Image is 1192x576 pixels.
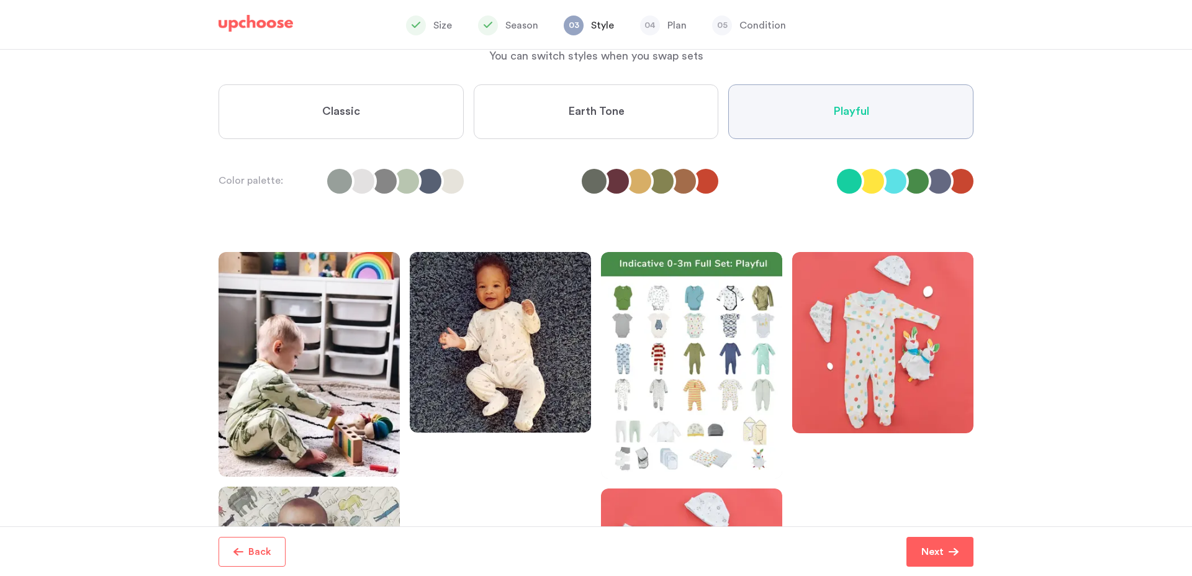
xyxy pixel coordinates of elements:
p: Condition [739,18,786,33]
p: Style [591,18,614,33]
img: UpChoose [219,15,293,32]
p: Plan [667,18,687,33]
span: Playful [833,104,869,119]
button: Back [219,537,286,567]
span: 05 [712,16,732,35]
span: Earth Tone [568,104,625,119]
a: UpChoose [219,15,293,38]
span: Classic [322,104,360,119]
p: Next [921,544,944,559]
p: Size [433,18,452,33]
p: Season [505,18,538,33]
span: 04 [640,16,660,35]
span: 03 [564,16,584,35]
p: Back [248,544,271,559]
button: Next [906,537,973,567]
span: You can switch styles when you swap sets [489,50,703,61]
